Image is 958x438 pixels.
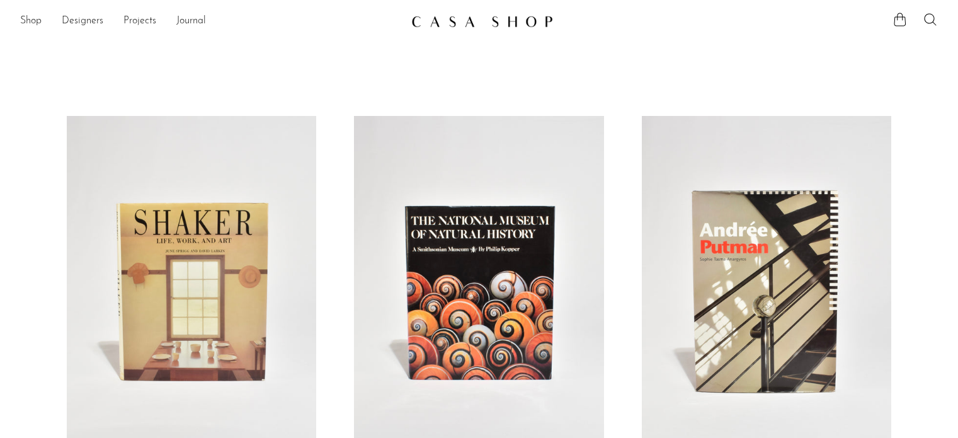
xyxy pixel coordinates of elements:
[20,13,42,30] a: Shop
[62,13,103,30] a: Designers
[176,13,206,30] a: Journal
[123,13,156,30] a: Projects
[20,11,401,32] nav: Desktop navigation
[20,11,401,32] ul: NEW HEADER MENU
